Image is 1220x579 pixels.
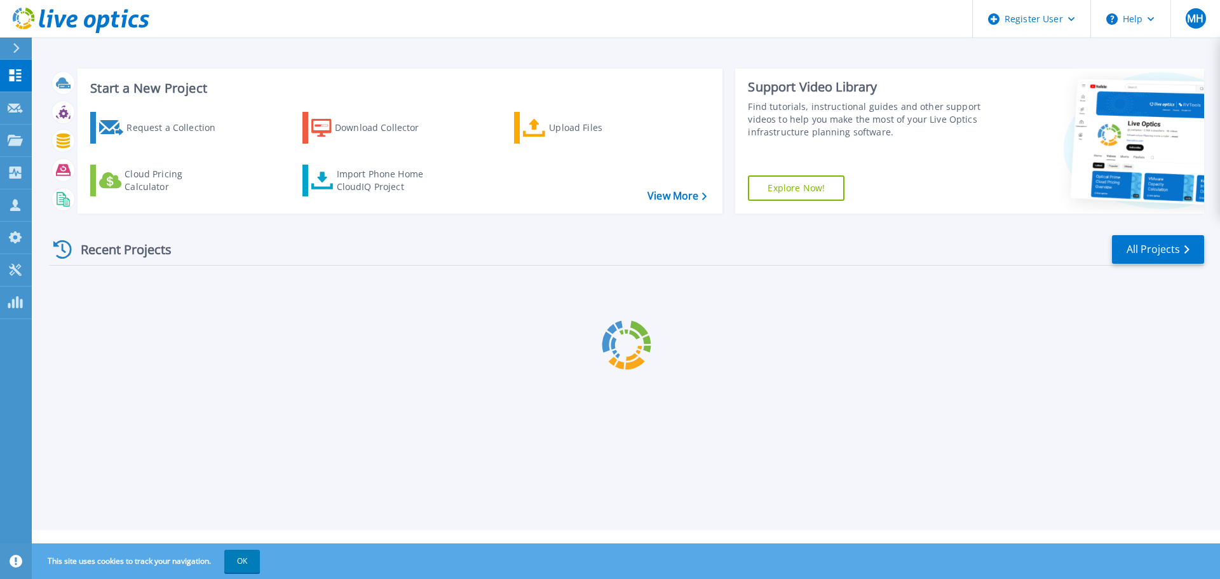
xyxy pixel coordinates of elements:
[748,100,987,139] div: Find tutorials, instructional guides and other support videos to help you make the most of your L...
[35,550,260,573] span: This site uses cookies to track your navigation.
[302,112,444,144] a: Download Collector
[647,190,707,202] a: View More
[337,168,436,193] div: Import Phone Home CloudIQ Project
[1112,235,1204,264] a: All Projects
[49,234,189,265] div: Recent Projects
[748,79,987,95] div: Support Video Library
[335,115,437,140] div: Download Collector
[224,550,260,573] button: OK
[549,115,651,140] div: Upload Files
[1187,13,1203,24] span: MH
[90,112,232,144] a: Request a Collection
[126,115,228,140] div: Request a Collection
[514,112,656,144] a: Upload Files
[90,165,232,196] a: Cloud Pricing Calculator
[748,175,844,201] a: Explore Now!
[125,168,226,193] div: Cloud Pricing Calculator
[90,81,707,95] h3: Start a New Project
